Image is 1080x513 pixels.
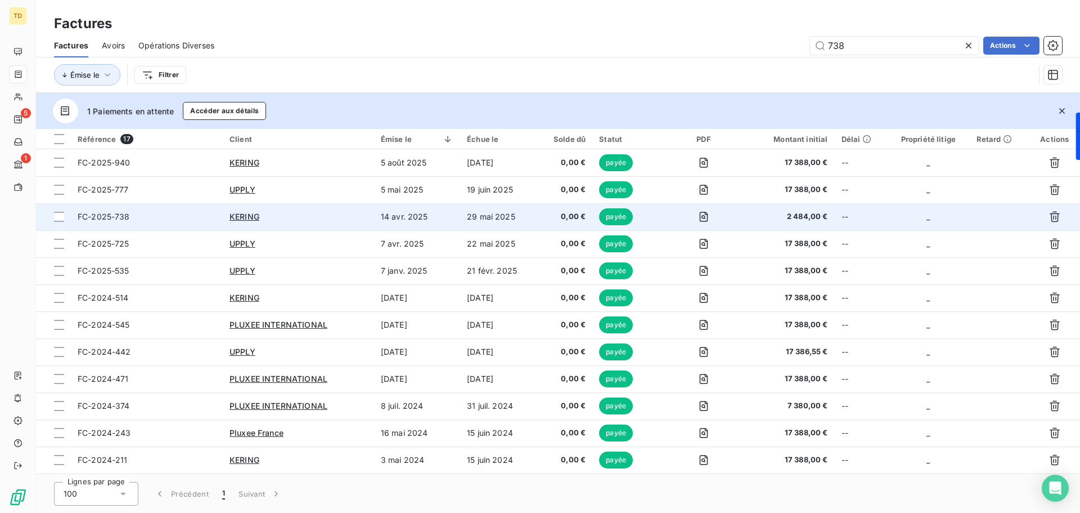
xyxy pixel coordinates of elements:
span: KERING [229,455,259,465]
span: 2 484,00 € [744,211,828,222]
span: FC-2024-211 [78,455,128,465]
span: 17 388,00 € [744,454,828,466]
span: 0,00 € [544,157,586,168]
div: Montant initial [744,135,828,144]
span: 0,00 € [544,238,586,249]
span: 17 388,00 € [744,238,828,249]
span: 0,00 € [544,346,586,358]
span: payée [599,425,633,441]
span: _ [926,185,930,194]
td: [DATE] [374,284,460,311]
span: 0,00 € [544,400,586,412]
td: [DATE] [460,284,537,311]
td: [DATE] [460,365,537,392]
span: Opérations Diverses [138,40,214,51]
span: _ [926,239,930,248]
span: _ [926,428,930,438]
span: payée [599,344,633,360]
span: FC-2024-514 [78,293,129,302]
button: Émise le [54,64,120,86]
td: 14 avr. 2025 [374,203,460,230]
span: FC-2025-777 [78,185,129,194]
span: 0,00 € [544,211,586,222]
span: FC-2025-535 [78,266,129,275]
div: Client [229,135,367,144]
td: [DATE] [460,149,537,176]
span: KERING [229,293,259,302]
span: FC-2024-442 [78,347,131,356]
span: UPPLY [229,347,255,356]
span: 0,00 € [544,373,586,385]
span: UPPLY [229,239,255,248]
span: 0,00 € [544,454,586,466]
span: 17 [120,134,133,144]
td: -- [835,284,888,311]
span: 7 380,00 € [744,400,828,412]
td: 15 juin 2024 [460,420,537,447]
td: 29 mai 2025 [460,203,537,230]
span: 17 388,00 € [744,157,828,168]
span: payée [599,181,633,198]
span: _ [926,320,930,329]
span: _ [926,401,930,411]
span: _ [926,266,930,275]
span: _ [926,347,930,356]
input: Rechercher [810,37,979,55]
div: Propriété litige [894,135,962,144]
span: payée [599,289,633,306]
td: 15 avr. 2024 [460,474,537,501]
td: -- [835,230,888,257]
span: payée [599,235,633,252]
span: UPPLY [229,266,255,275]
td: -- [835,474,888,501]
td: 3 mai 2024 [374,447,460,474]
span: 0,00 € [544,292,586,304]
span: 0,00 € [544,427,586,439]
span: UPPLY [229,185,255,194]
span: KERING [229,158,259,167]
span: 17 388,00 € [744,292,828,304]
td: -- [835,338,888,365]
div: TD [9,7,27,25]
td: [DATE] [460,311,537,338]
span: 100 [64,488,77,499]
div: Retard [976,135,1023,144]
span: payée [599,452,633,469]
span: FC-2024-471 [78,374,129,383]
span: 17 388,00 € [744,427,828,439]
span: 17 388,00 € [744,319,828,331]
span: 1 Paiements en attente [87,105,174,117]
button: 1 [215,482,232,506]
div: Solde dû [544,135,586,144]
span: 0,00 € [544,184,586,195]
span: FC-2024-374 [78,401,130,411]
span: FC-2025-725 [78,239,129,248]
span: 17 388,00 € [744,373,828,385]
button: Accéder aux détails [183,102,266,120]
h3: Factures [54,14,112,34]
td: 7 janv. 2025 [374,257,460,284]
td: 7 mars 2024 [374,474,460,501]
td: [DATE] [374,338,460,365]
td: -- [835,176,888,203]
td: -- [835,420,888,447]
div: Émise le [381,135,453,144]
span: Référence [78,135,116,144]
button: Suivant [232,482,289,506]
td: 5 août 2025 [374,149,460,176]
span: 17 388,00 € [744,265,828,276]
span: Avoirs [102,40,125,51]
div: Échue le [467,135,530,144]
span: Factures [54,40,88,51]
button: Actions [983,37,1039,55]
span: _ [926,158,930,167]
td: -- [835,392,888,420]
td: 19 juin 2025 [460,176,537,203]
td: [DATE] [460,338,537,365]
span: payée [599,154,633,171]
td: [DATE] [374,365,460,392]
span: _ [926,374,930,383]
span: payée [599,316,633,333]
span: _ [926,293,930,302]
td: -- [835,257,888,284]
